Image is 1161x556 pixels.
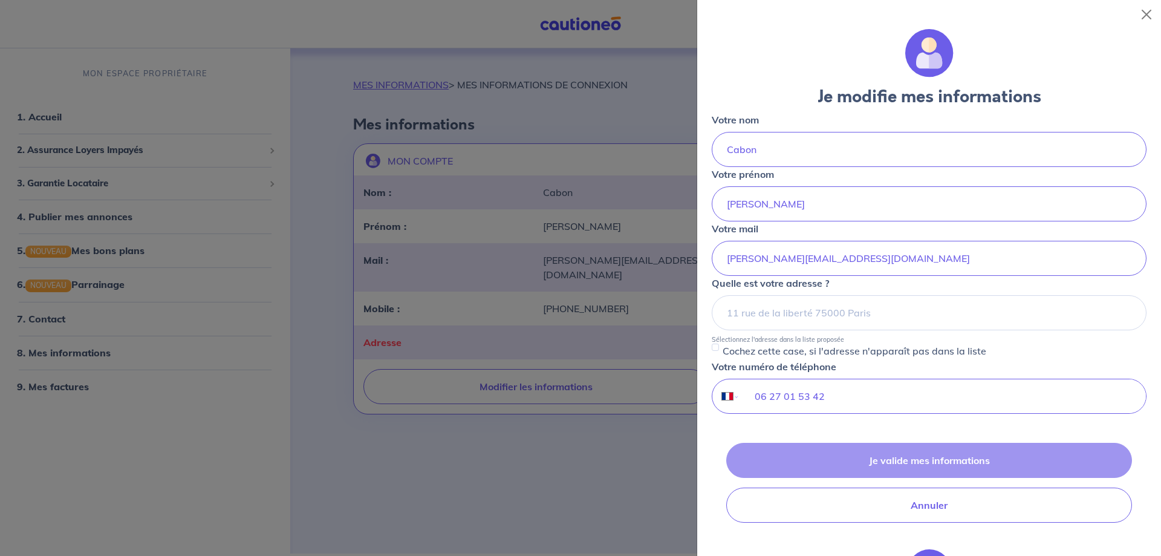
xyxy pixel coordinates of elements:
[712,132,1146,167] input: Doe
[712,167,774,182] p: Votre prénom
[712,295,1146,330] input: 11 rue de la liberté 75000 Paris
[723,344,986,358] p: Cochez cette case, si l'adresse n'apparaît pas dans la liste
[712,359,836,374] p: Votre numéro de téléphone
[712,335,844,344] p: Sélectionnez l'adresse dans la liste proposée
[712,221,758,236] p: Votre mail
[726,488,1132,523] button: Annuler
[712,276,829,290] p: Quelle est votre adresse ?
[712,87,1146,108] h3: Je modifie mes informations
[712,241,1146,276] input: mail@mail.com
[740,379,1146,413] input: 06 34 34 34 34
[712,186,1146,221] input: John
[712,113,759,127] p: Votre nom
[1137,5,1156,24] button: Close
[905,29,954,77] img: illu_account.svg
